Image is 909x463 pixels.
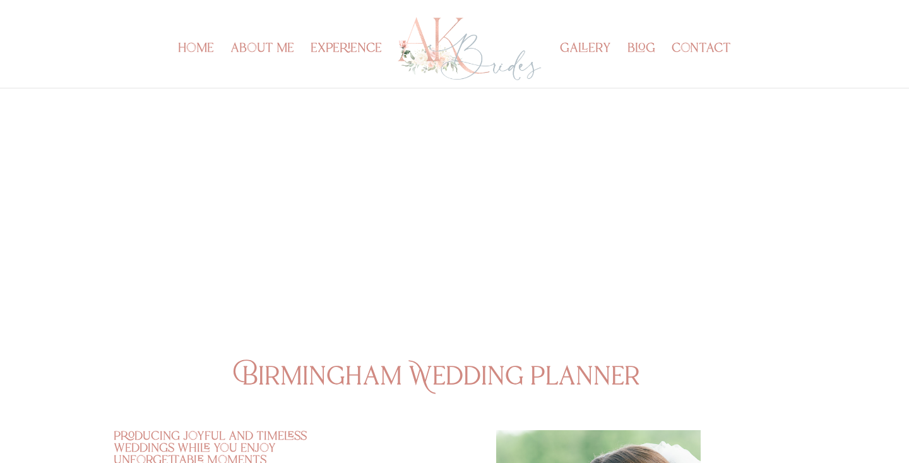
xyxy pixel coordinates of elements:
h1: Birmingham Wedding planner [242,364,666,396]
a: contact [672,44,731,88]
a: about me [230,44,294,88]
img: Los Angeles Wedding Planner - AK Brides [396,14,543,84]
a: blog [627,44,655,88]
a: experience [311,44,382,88]
a: gallery [560,44,611,88]
a: home [178,44,214,88]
